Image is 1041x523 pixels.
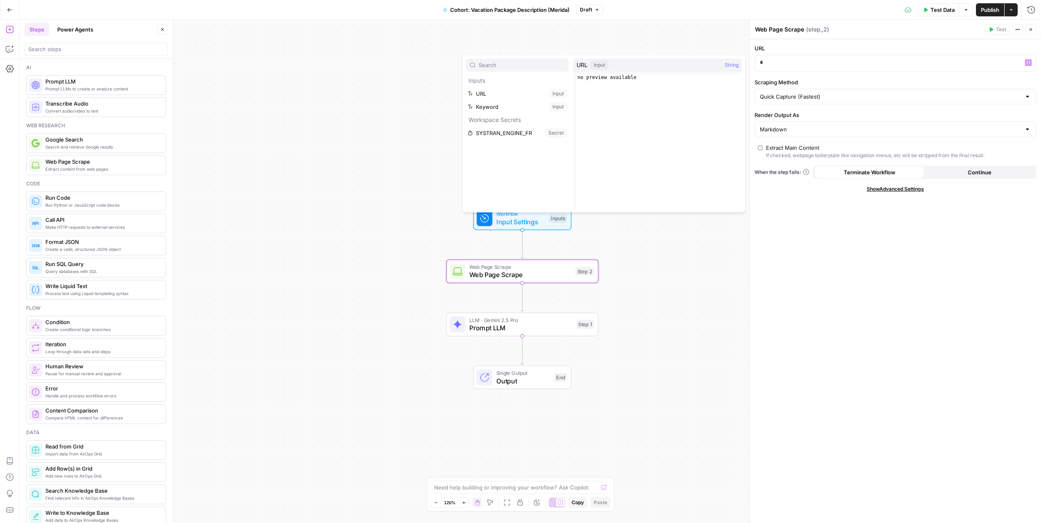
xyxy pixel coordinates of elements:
span: Test [996,26,1006,33]
g: Edge from step_2 to step_1 [521,283,524,312]
input: Extract Main ContentIf checked, webpage boilerplate like navigation menus, etc will be stripped f... [758,145,763,150]
div: Flow [26,304,166,312]
a: When the step fails: [755,169,809,176]
span: Read from Grid [45,442,159,451]
button: Publish [976,3,1004,16]
span: Process text using Liquid templating syntax [45,290,159,297]
button: Cohort: Vacation Package Description (Merida) [438,3,575,16]
span: Copy [572,499,584,506]
span: Error [45,384,159,392]
button: Test Data [918,3,960,16]
div: If checked, webpage boilerplate like navigation menus, etc will be stripped from the final result. [766,152,985,159]
span: Single Output [496,369,550,377]
span: ( step_2 ) [806,25,829,34]
span: Prompt LLM [469,323,572,333]
img: vrinnnclop0vshvmafd7ip1g7ohf [32,410,40,418]
span: URL [577,61,588,69]
button: Steps [25,23,49,36]
div: Data [26,429,166,436]
p: Inputs [466,74,568,87]
span: String [725,61,739,69]
label: URL [755,44,1036,52]
button: Continue [924,166,1034,179]
span: Extract content from web pages [45,166,159,172]
label: Render Output As [755,111,1036,119]
span: Handle and process workflow errors [45,392,159,399]
span: Web Page Scrape [469,263,572,271]
button: Paste [590,497,611,508]
span: Paste [594,499,607,506]
span: Show Advanced Settings [867,185,924,193]
button: Copy [568,497,587,508]
span: Find relevant info in AirOps Knowledge Bases [45,495,159,501]
div: Step 1 [577,320,594,329]
span: Loop through data sets and steps [45,348,159,355]
span: Add Row(s) in Grid [45,464,159,473]
button: Draft [576,5,603,15]
span: Web Page Scrape [469,270,572,280]
span: Input Settings [496,217,545,227]
span: Output [496,376,550,386]
button: Power Agents [52,23,98,36]
span: Cohort: Vacation Package Description (Merida) [450,6,570,14]
button: Select variable URL [466,87,568,100]
input: Markdown [760,125,1021,133]
span: Draft [580,6,592,14]
p: Workspace Secrets [466,113,568,126]
span: Make HTTP requests to external services [45,224,159,230]
span: Convert audio/video to text [45,108,159,114]
div: LLM · Gemini 2.5 ProPrompt LLMStep 1 [446,313,599,336]
span: Transcribe Audio [45,99,159,108]
span: Publish [981,6,999,14]
span: Condition [45,318,159,326]
textarea: Web Page Scrape [755,25,804,34]
span: Prompt LLMs to create or analyze content [45,86,159,92]
div: End [554,373,567,382]
button: Select variable SYSTRAN_ENGINE_FR [466,126,568,140]
span: Iteration [45,340,159,348]
span: Query databases with SQL [45,268,159,275]
div: Web research [26,122,166,129]
span: Import data from AirOps Grid [45,451,159,457]
button: Test [985,24,1010,35]
div: Code [26,180,166,187]
span: Create conditional logic branches [45,326,159,333]
span: Write Liquid Text [45,282,159,290]
span: Content Comparison [45,406,159,415]
span: Continue [968,168,991,176]
span: Compare HTML content for differences [45,415,159,421]
div: Extract Main Content [766,144,819,152]
div: Web Page ScrapeWeb Page ScrapeStep 2 [446,259,599,283]
span: Run SQL Query [45,260,159,268]
span: Test Data [931,6,955,14]
input: Quick Capture (Fastest) [760,92,1021,101]
label: Scraping Method [755,78,1036,86]
div: Ai [26,64,166,71]
div: WorkflowInput SettingsInputs [446,207,599,230]
div: Input [591,61,608,69]
span: Run Code [45,194,159,202]
input: Search [479,61,565,69]
span: Search Knowledge Base [45,487,159,495]
span: Run Python or JavaScript code blocks [45,202,159,208]
span: Add new rows to AirOps Grid [45,473,159,479]
span: Call API [45,216,159,224]
span: Format JSON [45,238,159,246]
span: Create a valid, structured JSON object [45,246,159,252]
g: Edge from step_1 to end [521,336,524,365]
div: Inputs [549,214,567,223]
span: Search and retrieve Google results [45,144,159,150]
button: Select variable Keyword [466,100,568,113]
span: Human Review [45,362,159,370]
div: Step 2 [575,267,594,276]
div: Single OutputOutputEnd [446,365,599,389]
span: Google Search [45,135,159,144]
span: Terminate Workflow [844,168,895,176]
span: Prompt LLM [45,77,159,86]
span: Pause for manual review and approval [45,370,159,377]
span: Workflow [496,210,545,218]
input: Search steps [28,45,164,53]
span: 120% [444,499,455,506]
g: Edge from start to step_2 [521,230,524,259]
